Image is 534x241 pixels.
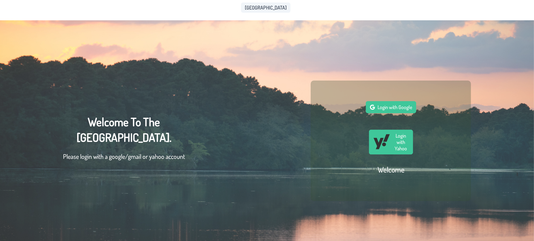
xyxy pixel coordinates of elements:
[245,5,287,10] span: [GEOGRAPHIC_DATA]
[241,3,290,13] a: [GEOGRAPHIC_DATA]
[63,152,185,161] p: Please login with a google/gmail or yahoo account
[366,101,416,113] button: Login with Google
[63,114,185,167] div: Welcome To The [GEOGRAPHIC_DATA].
[369,130,413,154] button: Login with Yahoo
[378,104,412,110] span: Login with Google
[378,165,404,174] h2: Welcome
[393,133,409,152] span: Login with Yahoo
[241,3,290,13] li: Pine Lake Park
